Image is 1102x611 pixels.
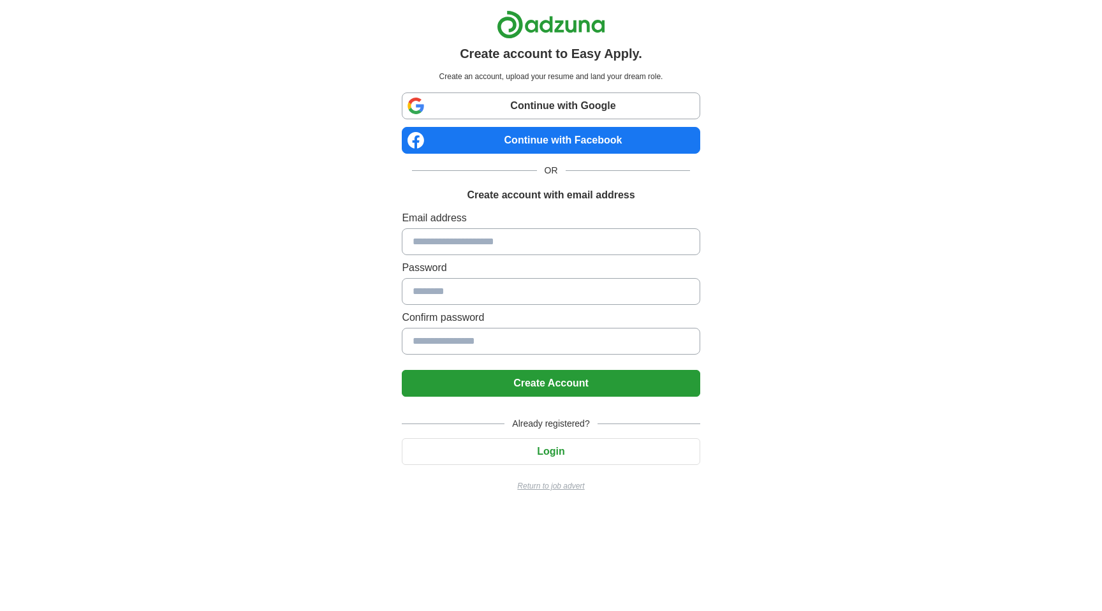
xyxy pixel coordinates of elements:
button: Create Account [402,370,700,397]
p: Create an account, upload your resume and land your dream role. [404,71,697,82]
a: Continue with Facebook [402,127,700,154]
button: Login [402,438,700,465]
label: Email address [402,210,700,226]
a: Login [402,446,700,457]
label: Password [402,260,700,276]
label: Confirm password [402,310,700,325]
span: Already registered? [504,417,597,431]
img: Adzuna logo [497,10,605,39]
h1: Create account to Easy Apply. [460,44,642,63]
a: Continue with Google [402,92,700,119]
a: Return to job advert [402,480,700,492]
h1: Create account with email address [467,188,635,203]
span: OR [537,164,566,177]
